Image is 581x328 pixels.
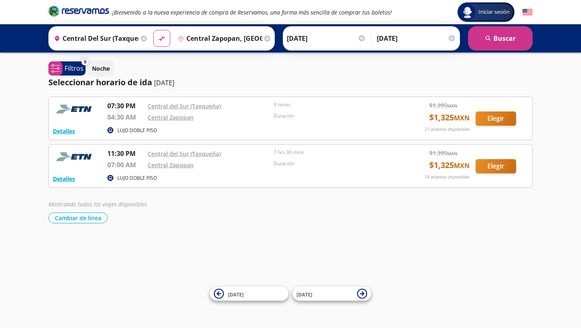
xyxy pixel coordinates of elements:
[48,76,152,88] p: Seleccionar horario de ida
[48,61,86,76] button: 0Filtros
[48,5,109,17] i: Brand Logo
[454,114,470,122] small: MXN
[274,149,395,156] p: 7 hrs 30 mins
[53,101,97,117] img: RESERVAMOS
[65,63,84,73] p: Filtros
[112,8,392,16] em: ¡Bienvenido a la nueva experiencia de compra de Reservamos, una forma más sencilla de comprar tus...
[274,112,395,120] p: Duración
[51,28,139,48] input: Buscar Origen
[424,126,470,133] p: 21 asientos disponibles
[424,174,470,181] p: 14 asientos disponibles
[117,127,157,134] p: LUJO DOBLE PISO
[447,150,458,156] small: MXN
[107,101,144,111] p: 07:30 PM
[48,5,109,19] a: Brand Logo
[429,149,458,157] span: $ 1,395
[429,101,458,109] span: $ 1,395
[175,28,263,48] input: Buscar Destino
[84,59,86,65] span: 0
[148,150,221,158] a: Central del Sur (Taxqueña)
[48,212,108,223] button: Cambiar de línea
[447,103,458,109] small: MXN
[274,101,395,108] p: 9 horas
[287,28,366,48] input: Elegir Fecha
[92,64,110,73] p: Noche
[107,112,144,122] p: 04:30 AM
[468,26,533,50] button: Buscar
[293,287,371,301] button: [DATE]
[228,291,244,298] span: [DATE]
[88,61,114,76] button: Noche
[429,111,470,124] span: $ 1,325
[117,175,157,182] p: LUJO DOBLE PISO
[377,28,456,48] input: Opcional
[297,291,312,298] span: [DATE]
[522,7,533,17] button: English
[154,78,174,88] p: [DATE]
[274,160,395,167] p: Duración
[53,127,75,135] button: Detalles
[107,149,144,158] p: 11:30 PM
[53,175,75,183] button: Detalles
[476,159,516,173] button: Elegir
[148,161,194,169] a: Central Zapopan
[48,200,147,208] em: Mostrando todos los viajes disponibles
[429,159,470,171] span: $ 1,325
[53,149,97,165] img: RESERVAMOS
[476,111,516,126] button: Elegir
[475,8,513,16] span: Iniciar sesión
[210,287,288,301] button: [DATE]
[454,161,470,170] small: MXN
[148,114,194,121] a: Central Zapopan
[107,160,144,170] p: 07:00 AM
[148,102,221,110] a: Central del Sur (Taxqueña)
